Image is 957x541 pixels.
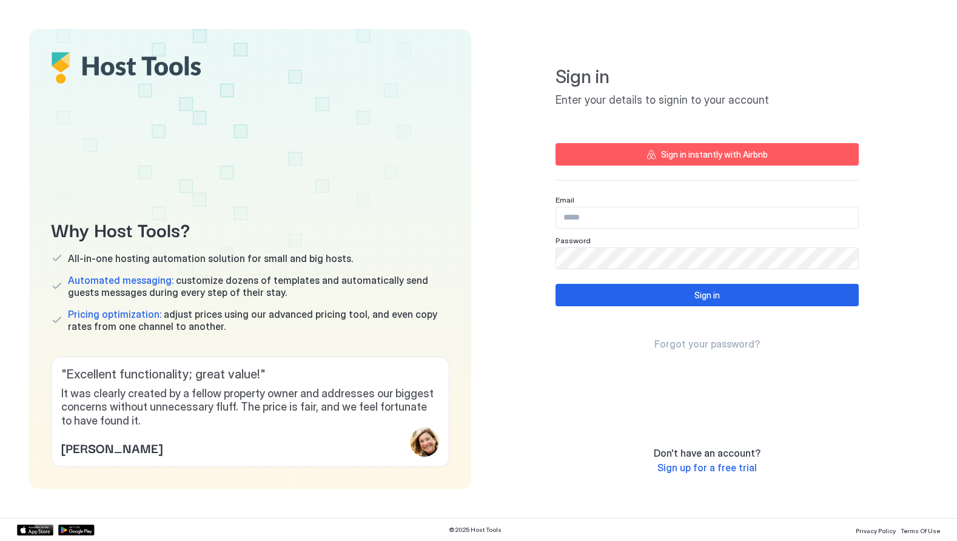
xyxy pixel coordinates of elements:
span: It was clearly created by a fellow property owner and addresses our biggest concerns without unne... [61,387,439,428]
span: Privacy Policy [856,527,896,534]
div: Sign in instantly with Airbnb [661,148,768,161]
span: All-in-one hosting automation solution for small and big hosts. [68,252,353,264]
span: Password [556,236,591,245]
button: Sign in instantly with Airbnb [556,143,859,166]
input: Input Field [556,248,858,269]
span: customize dozens of templates and automatically send guests messages during every step of their s... [68,274,449,298]
div: profile [410,428,439,457]
a: Google Play Store [58,525,95,536]
span: Terms Of Use [901,527,940,534]
span: " Excellent functionality; great value! " [61,367,439,382]
button: Sign in [556,284,859,306]
span: Email [556,195,574,204]
span: adjust prices using our advanced pricing tool, and even copy rates from one channel to another. [68,308,449,332]
a: Sign up for a free trial [657,462,757,474]
span: Pricing optimization: [68,308,161,320]
span: Automated messaging: [68,274,173,286]
a: App Store [17,525,53,536]
div: Sign in [694,289,720,301]
span: Enter your details to signin to your account [556,93,859,107]
span: © 2025 Host Tools [449,526,502,534]
span: Sign in [556,66,859,89]
span: Sign up for a free trial [657,462,757,474]
a: Terms Of Use [901,523,940,536]
span: Why Host Tools? [51,215,449,243]
a: Forgot your password? [654,338,760,351]
span: Don't have an account? [654,447,761,459]
input: Input Field [556,207,858,228]
span: [PERSON_NAME] [61,439,163,457]
a: Privacy Policy [856,523,896,536]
